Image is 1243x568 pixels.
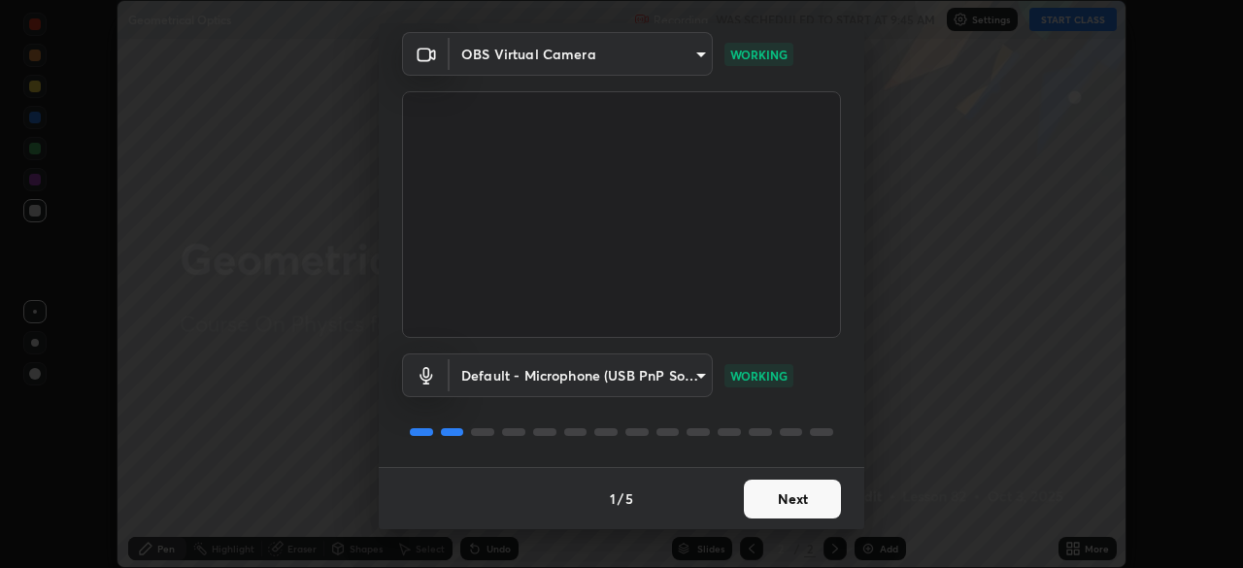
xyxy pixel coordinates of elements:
div: OBS Virtual Camera [450,32,713,76]
h4: 5 [625,488,633,509]
p: WORKING [730,46,788,63]
h4: 1 [610,488,616,509]
button: Next [744,480,841,518]
h4: / [618,488,623,509]
p: WORKING [730,367,788,384]
div: OBS Virtual Camera [450,353,713,397]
